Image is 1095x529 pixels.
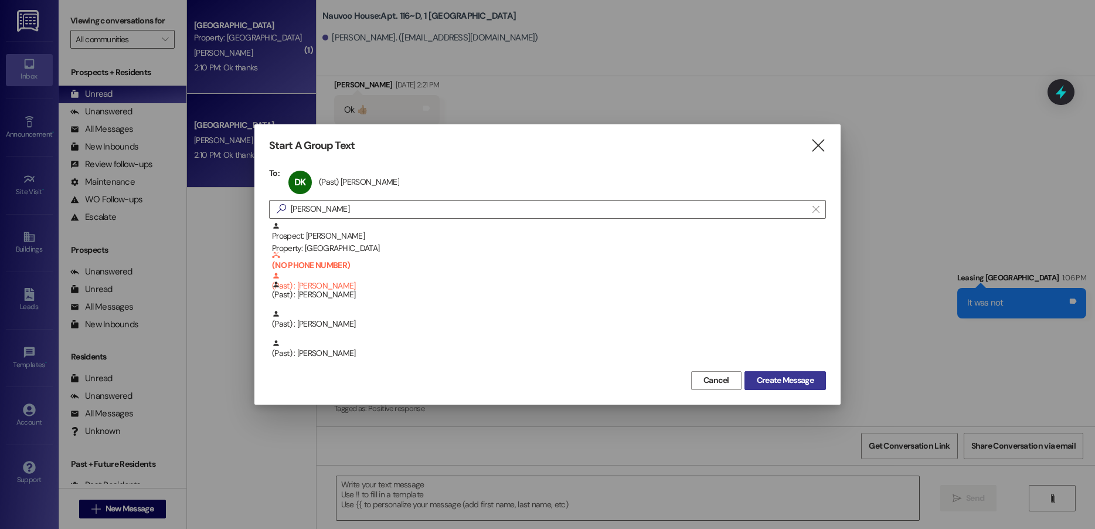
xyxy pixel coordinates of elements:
div: Prospect: [PERSON_NAME]Property: [GEOGRAPHIC_DATA] [269,222,826,251]
i:  [810,140,826,152]
div: (Past) [PERSON_NAME] [319,177,399,187]
span: Create Message [757,374,814,386]
b: (NO PHONE NUMBER) [272,251,826,270]
button: Create Message [744,371,826,390]
div: (Past) : [PERSON_NAME] [272,310,826,330]
button: Cancel [691,371,742,390]
span: DK [294,176,305,188]
h3: Start A Group Text [269,139,355,152]
i:  [272,203,291,215]
i:  [812,205,819,214]
div: (Past) : [PERSON_NAME] [269,310,826,339]
input: Search for any contact or apartment [291,201,807,218]
div: (NO PHONE NUMBER) (Past) : [PERSON_NAME] [269,251,826,280]
div: Property: [GEOGRAPHIC_DATA] [272,242,826,255]
div: (Past) : [PERSON_NAME] [269,339,826,368]
div: (Past) : [PERSON_NAME] [269,280,826,310]
div: Prospect: [PERSON_NAME] [272,222,826,255]
div: (Past) : [PERSON_NAME] [272,280,826,301]
div: (Past) : [PERSON_NAME] [272,339,826,360]
div: (Past) : [PERSON_NAME] [272,251,826,293]
button: Clear text [807,201,825,218]
span: Cancel [703,374,729,386]
h3: To: [269,168,280,178]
